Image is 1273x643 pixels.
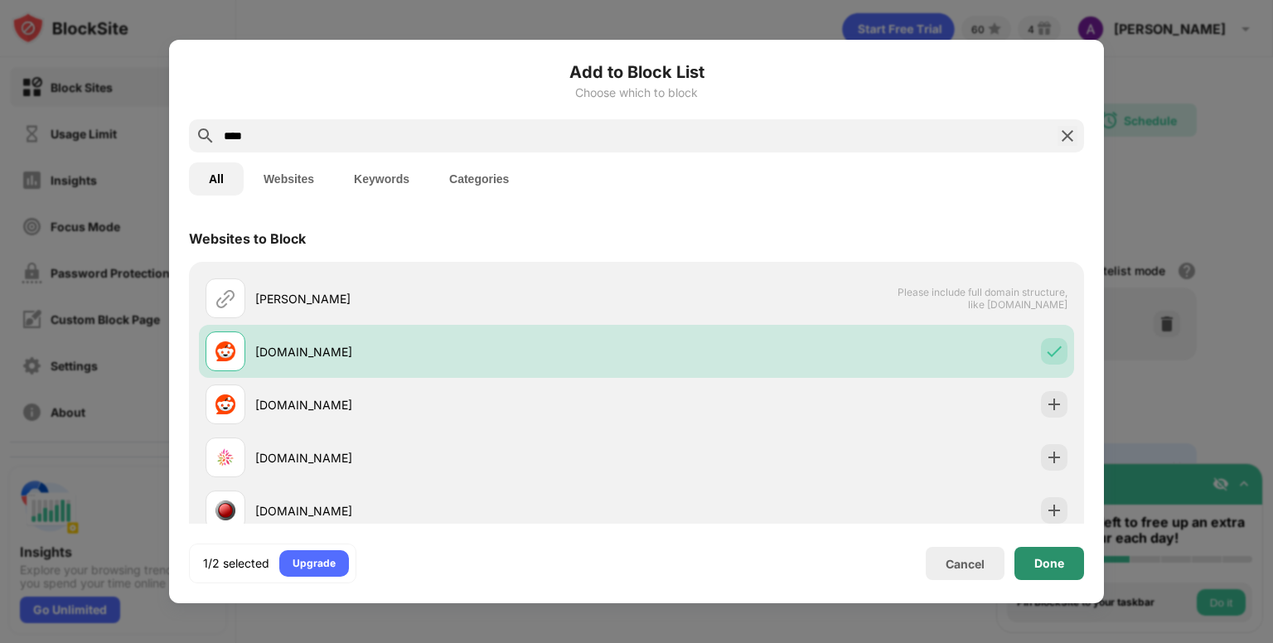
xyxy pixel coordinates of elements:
[897,286,1067,311] span: Please include full domain structure, like [DOMAIN_NAME]
[255,290,636,307] div: [PERSON_NAME]
[946,557,985,571] div: Cancel
[189,60,1084,85] h6: Add to Block List
[429,162,529,196] button: Categories
[255,502,636,520] div: [DOMAIN_NAME]
[215,500,235,520] img: favicons
[215,394,235,414] img: favicons
[196,126,215,146] img: search.svg
[189,230,306,247] div: Websites to Block
[334,162,429,196] button: Keywords
[203,555,269,572] div: 1/2 selected
[255,396,636,413] div: [DOMAIN_NAME]
[255,449,636,467] div: [DOMAIN_NAME]
[189,86,1084,99] div: Choose which to block
[1058,126,1077,146] img: search-close
[244,162,334,196] button: Websites
[1034,557,1064,570] div: Done
[215,447,235,467] img: favicons
[255,343,636,360] div: [DOMAIN_NAME]
[215,288,235,308] img: url.svg
[189,162,244,196] button: All
[215,341,235,361] img: favicons
[293,555,336,572] div: Upgrade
